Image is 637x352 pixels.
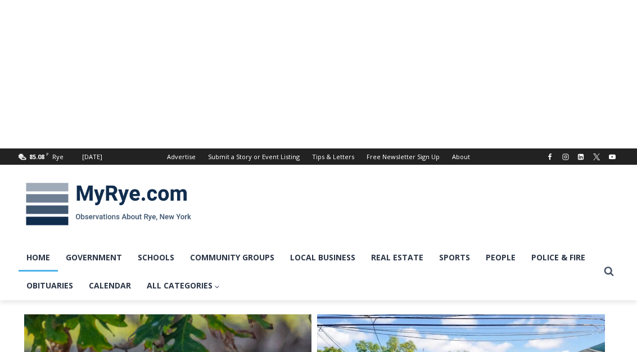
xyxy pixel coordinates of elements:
[363,243,431,272] a: Real Estate
[182,243,282,272] a: Community Groups
[161,148,476,165] nav: Secondary Navigation
[606,150,619,164] a: YouTube
[599,261,619,282] button: View Search Form
[478,243,523,272] a: People
[161,148,202,165] a: Advertise
[360,148,446,165] a: Free Newsletter Sign Up
[58,243,130,272] a: Government
[574,150,588,164] a: Linkedin
[590,150,603,164] a: X
[559,150,572,164] a: Instagram
[282,243,363,272] a: Local Business
[543,150,557,164] a: Facebook
[19,243,58,272] a: Home
[29,152,44,161] span: 85.08
[139,272,228,300] a: All Categories
[81,272,139,300] a: Calendar
[19,272,81,300] a: Obituaries
[202,148,306,165] a: Submit a Story or Event Listing
[431,243,478,272] a: Sports
[19,175,198,233] img: MyRye.com
[52,152,64,162] div: Rye
[130,243,182,272] a: Schools
[46,151,49,157] span: F
[19,243,599,300] nav: Primary Navigation
[446,148,476,165] a: About
[147,279,220,292] span: All Categories
[82,152,102,162] div: [DATE]
[306,148,360,165] a: Tips & Letters
[523,243,593,272] a: Police & Fire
